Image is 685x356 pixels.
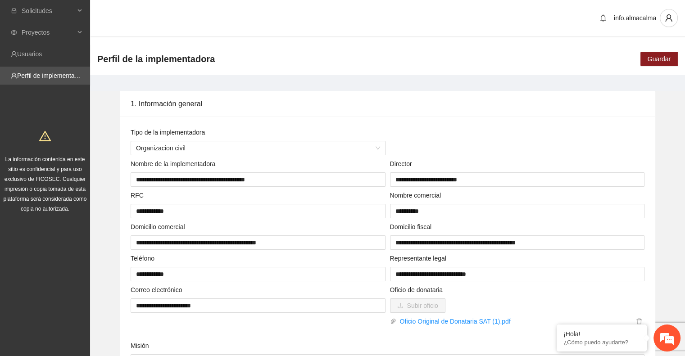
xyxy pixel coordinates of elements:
button: user [660,9,678,27]
span: Organizacion civil [136,141,380,155]
span: warning [39,130,51,142]
textarea: Escriba su mensaje y pulse “Intro” [5,246,172,277]
label: Teléfono [131,253,154,263]
span: paper-clip [390,318,396,324]
button: delete [634,316,644,326]
span: La información contenida en este sitio es confidencial y para uso exclusivo de FICOSEC. Cualquier... [4,156,87,212]
span: inbox [11,8,17,14]
div: ¡Hola! [563,330,640,338]
span: eye [11,29,17,36]
span: uploadSubir oficio [390,302,445,309]
span: Estamos en línea. [52,120,124,211]
label: Domicilio comercial [131,222,185,232]
button: bell [596,11,610,25]
div: Chatee con nosotros ahora [47,46,151,58]
span: info.almacalma [614,14,656,22]
label: Tipo de la implementadora [131,127,205,137]
span: Perfil de la implementadora [97,52,215,66]
span: user [660,14,677,22]
a: Oficio Original de Donataria SAT (1).pdf [396,316,634,326]
span: Solicitudes [22,2,75,20]
label: Oficio de donataria [390,285,443,295]
span: Guardar [648,54,671,64]
div: 1. Información general [131,91,644,117]
div: Minimizar ventana de chat en vivo [148,5,169,26]
button: Guardar [640,52,678,66]
label: Correo electrónico [131,285,182,295]
label: Representante legal [390,253,446,263]
span: Proyectos [22,23,75,41]
button: uploadSubir oficio [390,298,445,313]
label: Nombre de la implementadora [131,159,215,169]
a: Perfil de implementadora [17,72,87,79]
label: Director [390,159,412,169]
span: bell [596,14,610,22]
span: delete [634,318,644,324]
p: ¿Cómo puedo ayudarte? [563,339,640,346]
label: Domicilio fiscal [390,222,432,232]
a: Usuarios [17,50,42,58]
label: Nombre comercial [390,190,441,200]
label: Misión [131,341,149,351]
label: RFC [131,190,144,200]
